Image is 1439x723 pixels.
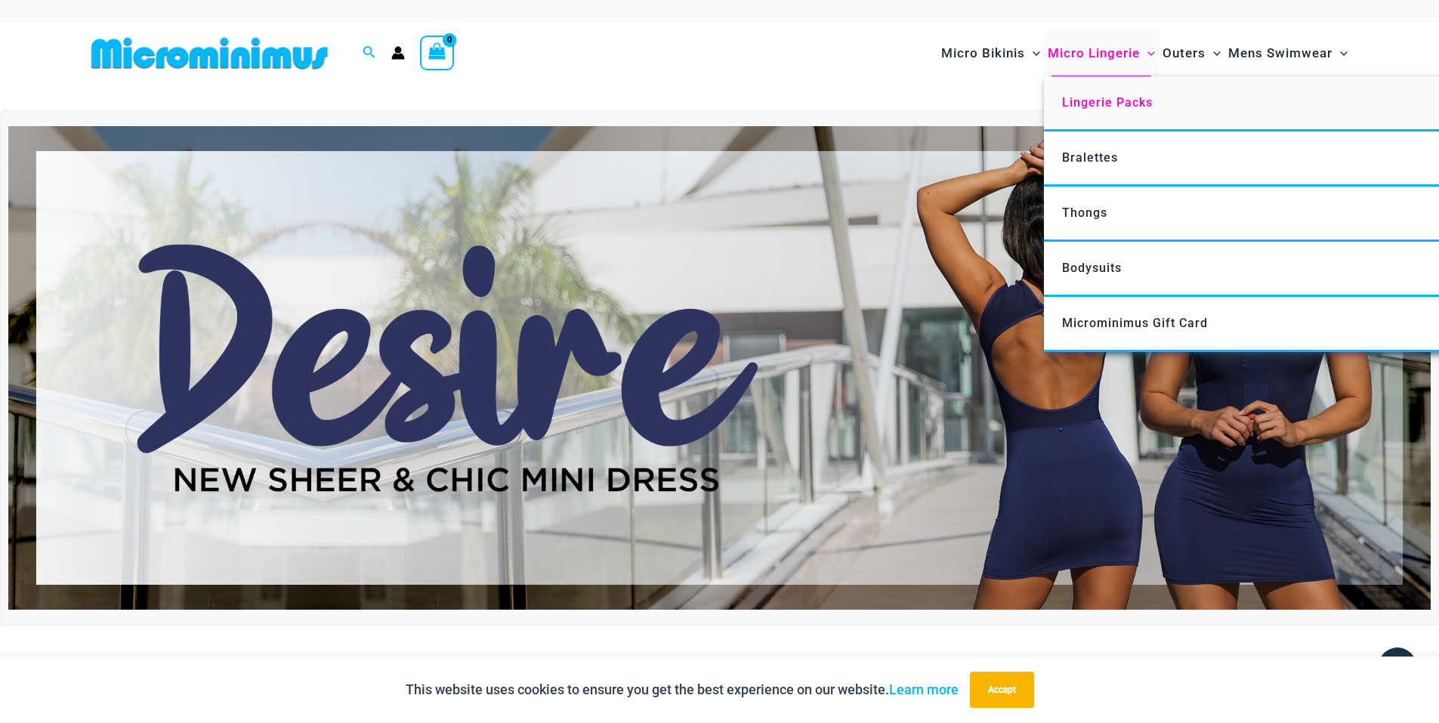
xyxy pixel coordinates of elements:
img: Desire me Navy Dress [8,126,1431,610]
a: Search icon link [363,44,376,63]
span: Mens Swimwear [1228,34,1332,73]
img: MM SHOP LOGO FLAT [85,36,334,70]
button: Accept [970,672,1034,708]
span: Outers [1163,34,1206,73]
a: View Shopping Cart, empty [420,36,455,70]
span: Lingerie Packs [1062,95,1153,110]
a: Learn more [889,681,959,697]
span: Menu Toggle [1025,34,1040,73]
span: Thongs [1062,205,1107,220]
p: This website uses cookies to ensure you get the best experience on our website. [406,678,959,701]
span: Micro Lingerie [1048,34,1140,73]
span: Menu Toggle [1140,34,1155,73]
span: Micro Bikinis [941,34,1025,73]
a: Micro BikinisMenu ToggleMenu Toggle [937,30,1044,76]
span: Menu Toggle [1332,34,1348,73]
nav: Site Navigation [935,28,1354,79]
span: Menu Toggle [1206,34,1221,73]
a: OutersMenu ToggleMenu Toggle [1159,30,1224,76]
a: Account icon link [391,46,405,60]
a: Micro LingerieMenu ToggleMenu Toggle [1044,30,1159,76]
span: Bralettes [1062,150,1118,165]
span: Bodysuits [1062,261,1122,275]
a: Mens SwimwearMenu ToggleMenu Toggle [1224,30,1351,76]
span: Microminimus Gift Card [1062,316,1208,330]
